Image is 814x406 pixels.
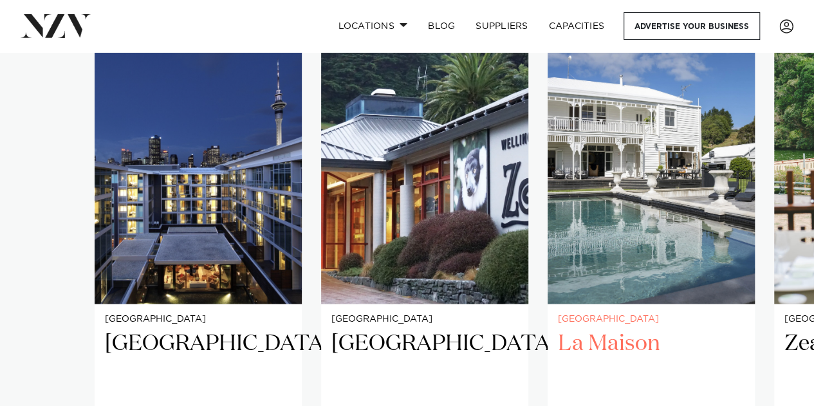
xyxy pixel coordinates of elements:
[624,12,760,40] a: Advertise your business
[21,14,91,37] img: nzv-logo.png
[105,314,291,324] small: [GEOGRAPHIC_DATA]
[539,12,615,40] a: Capacities
[465,12,538,40] a: SUPPLIERS
[95,26,302,304] img: Sofitel Auckland Viaduct Harbour hotel venue
[418,12,465,40] a: BLOG
[558,314,745,324] small: [GEOGRAPHIC_DATA]
[328,12,418,40] a: Locations
[331,314,518,324] small: [GEOGRAPHIC_DATA]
